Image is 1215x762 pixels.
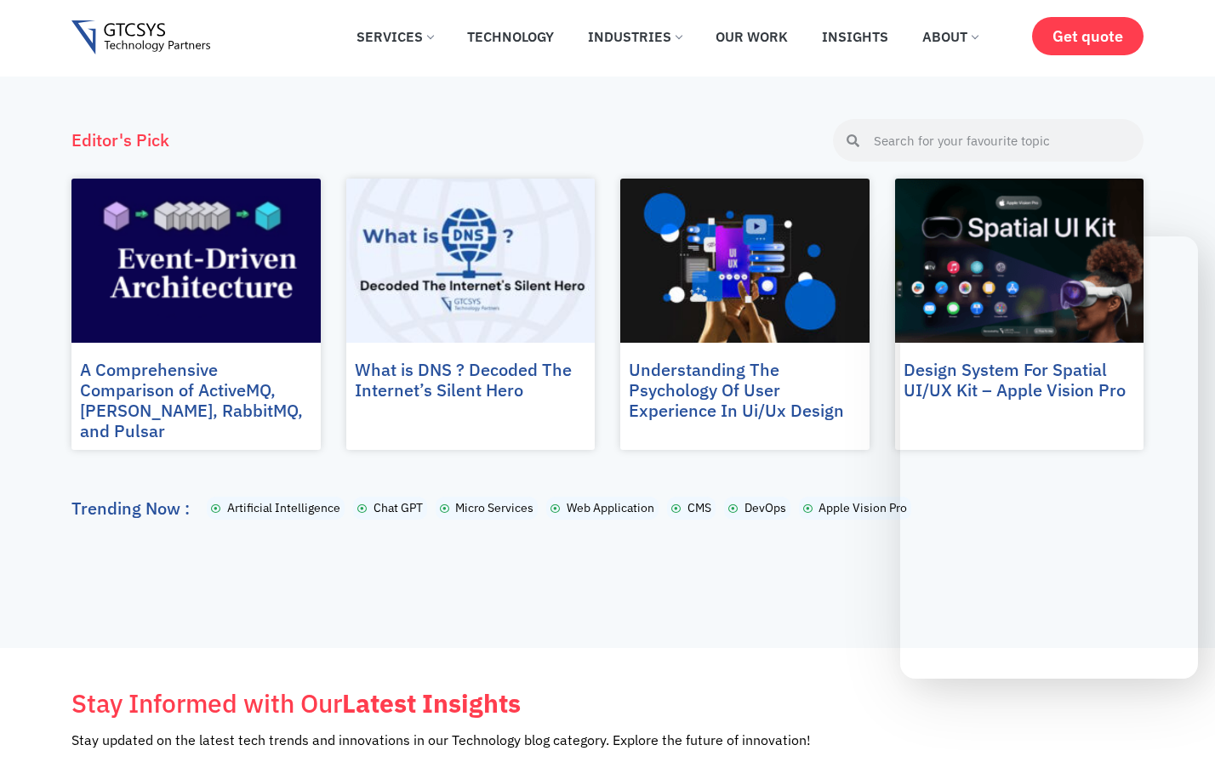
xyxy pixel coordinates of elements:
[223,499,340,517] span: Artificial Intelligence
[900,236,1198,679] iframe: chat widget
[451,499,533,517] span: Micro Services
[900,698,1198,736] iframe: chat widget
[809,18,901,55] a: Insights
[575,18,694,55] a: Industries
[355,358,572,401] a: What is DNS ? Decoded The Internet’s Silent Hero
[859,119,1144,162] input: Search for your favourite topic
[620,179,870,343] a: Understanding The Psychology Of User Experience In Ui_Ux Design
[71,733,1144,747] p: Stay updated on the latest tech trends and innovations in our Technology blog category. Explore t...
[596,178,891,344] img: Understanding The Psychology Of User Experience In Ui_Ux Design
[895,179,1144,343] a: Design System For Spatial User Interfaces
[440,499,534,517] a: Micro Services
[881,178,1157,344] img: Design System For Spatial User Interfaces
[211,499,340,517] a: Artificial Intelligence
[322,178,617,344] img: What-Is-DNS
[803,499,908,517] a: Apple Vision Pro
[683,499,711,517] span: CMS
[80,358,303,442] a: A Comprehensive Comparison of ActiveMQ, [PERSON_NAME], RabbitMQ, and Pulsar
[71,20,210,55] img: Gtcsys logo
[1144,694,1198,745] iframe: chat widget
[671,499,711,517] a: CMS
[562,499,654,517] span: Web Application
[344,18,446,55] a: Services
[550,499,654,517] a: Web Application
[910,18,990,55] a: About
[346,179,596,343] a: What-Is-DNS
[1032,17,1144,55] a: Get quote
[740,499,786,517] span: DevOps
[71,132,169,149] h4: Editor's Pick
[369,499,423,517] span: Chat GPT
[814,499,907,517] span: Apple Vision Pro
[71,691,521,716] h4: Stay Informed with Our
[71,500,190,517] h2: Trending Now :
[728,499,786,517] a: DevOps
[454,18,567,55] a: Technology
[357,499,423,517] a: Chat GPT
[71,179,321,343] a: eVENT-DRIVEN-Architecture
[342,686,521,719] b: Latest Insights
[629,358,844,422] a: Understanding The Psychology Of User Experience In Ui/Ux Design
[1052,27,1123,45] span: Get quote
[703,18,801,55] a: Our Work
[36,178,355,344] img: eVENT-DRIVEN-Architecture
